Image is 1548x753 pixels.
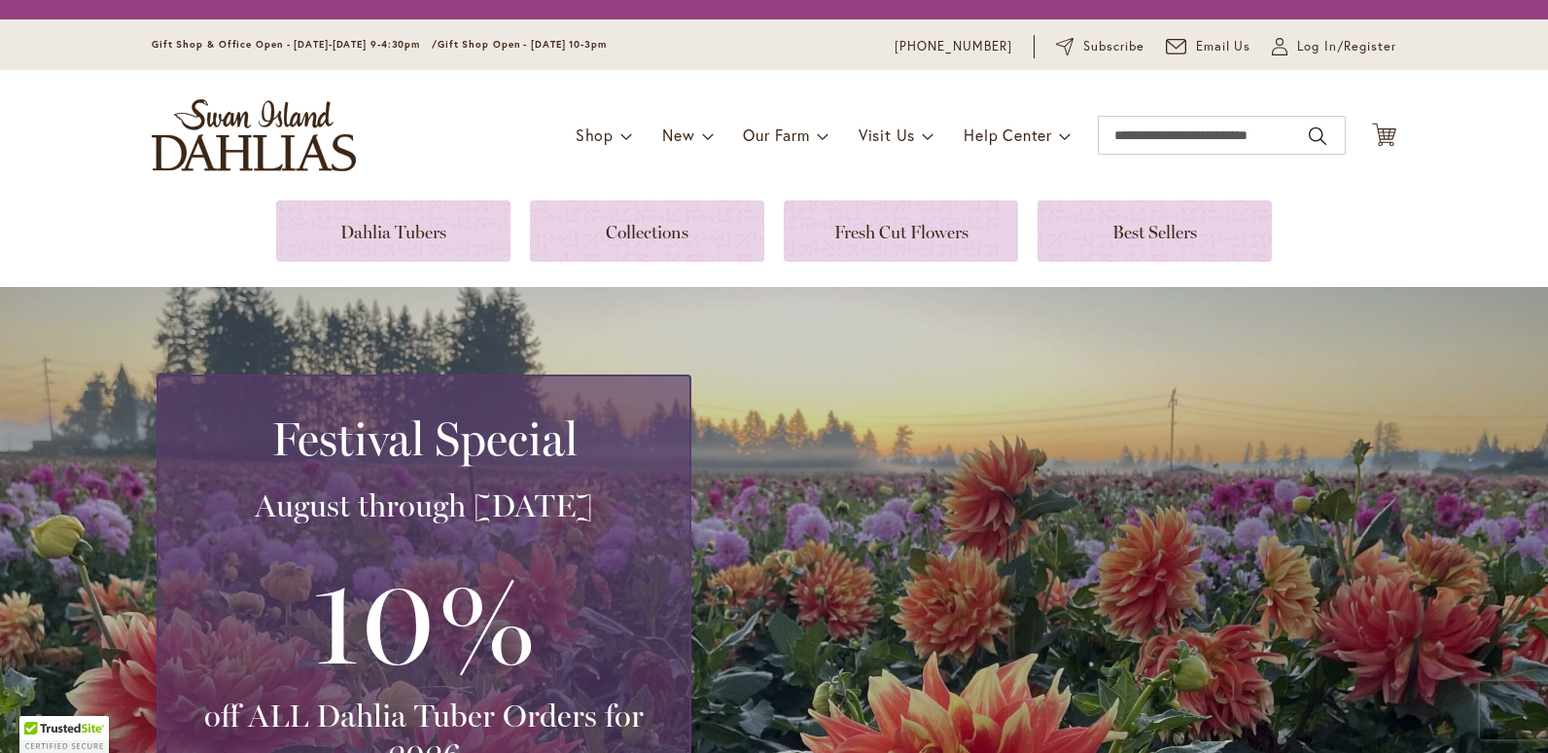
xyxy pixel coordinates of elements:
a: [PHONE_NUMBER] [895,37,1012,56]
a: store logo [152,99,356,171]
a: Email Us [1166,37,1251,56]
a: Log In/Register [1272,37,1396,56]
span: Log In/Register [1297,37,1396,56]
span: Our Farm [743,125,809,145]
h3: 10% [182,545,666,697]
span: Help Center [964,125,1052,145]
h3: August through [DATE] [182,486,666,525]
span: Gift Shop Open - [DATE] 10-3pm [438,38,607,51]
span: Gift Shop & Office Open - [DATE]-[DATE] 9-4:30pm / [152,38,438,51]
span: New [662,125,694,145]
button: Search [1309,121,1326,152]
a: Subscribe [1056,37,1144,56]
h2: Festival Special [182,412,666,466]
span: Email Us [1196,37,1251,56]
span: Visit Us [859,125,915,145]
span: Shop [576,125,614,145]
span: Subscribe [1083,37,1144,56]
